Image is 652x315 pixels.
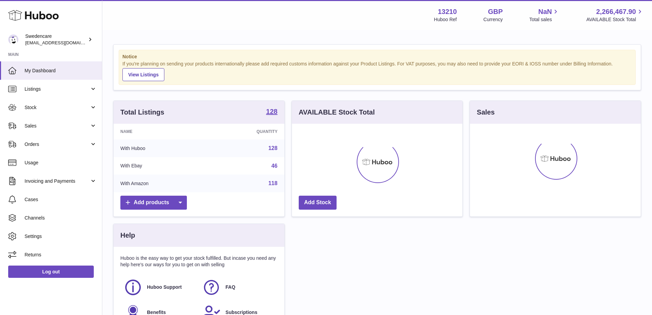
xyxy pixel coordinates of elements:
a: Log out [8,266,94,278]
a: Huboo Support [124,278,195,297]
strong: GBP [488,7,503,16]
td: With Huboo [114,139,207,157]
a: NaN Total sales [529,7,560,23]
a: Add products [120,196,187,210]
td: With Ebay [114,157,207,175]
span: Orders [25,141,90,148]
span: Channels [25,215,97,221]
a: 118 [268,180,278,186]
div: Currency [484,16,503,23]
div: Swedencare [25,33,87,46]
h3: Help [120,231,135,240]
td: With Amazon [114,175,207,192]
span: Cases [25,196,97,203]
img: gemma.horsfield@swedencare.co.uk [8,34,18,45]
h3: Total Listings [120,108,164,117]
span: Invoicing and Payments [25,178,90,184]
span: FAQ [225,284,235,290]
span: AVAILABLE Stock Total [586,16,644,23]
th: Name [114,124,207,139]
a: View Listings [122,68,164,81]
span: Total sales [529,16,560,23]
p: Huboo is the easy way to get your stock fulfilled. But incase you need any help here's our ways f... [120,255,278,268]
th: Quantity [207,124,284,139]
span: My Dashboard [25,67,97,74]
span: Huboo Support [147,284,182,290]
strong: 128 [266,108,277,115]
span: [EMAIL_ADDRESS][DOMAIN_NAME] [25,40,100,45]
div: Huboo Ref [434,16,457,23]
span: 2,266,467.90 [596,7,636,16]
strong: 13210 [438,7,457,16]
strong: Notice [122,54,632,60]
span: Sales [25,123,90,129]
a: Add Stock [299,196,337,210]
a: 128 [268,145,278,151]
span: Usage [25,160,97,166]
div: If you're planning on sending your products internationally please add required customs informati... [122,61,632,81]
a: 128 [266,108,277,116]
span: Returns [25,252,97,258]
h3: Sales [477,108,494,117]
span: Stock [25,104,90,111]
a: 2,266,467.90 AVAILABLE Stock Total [586,7,644,23]
span: Listings [25,86,90,92]
span: Settings [25,233,97,240]
a: 46 [271,163,278,169]
h3: AVAILABLE Stock Total [299,108,375,117]
span: NaN [538,7,552,16]
a: FAQ [202,278,274,297]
